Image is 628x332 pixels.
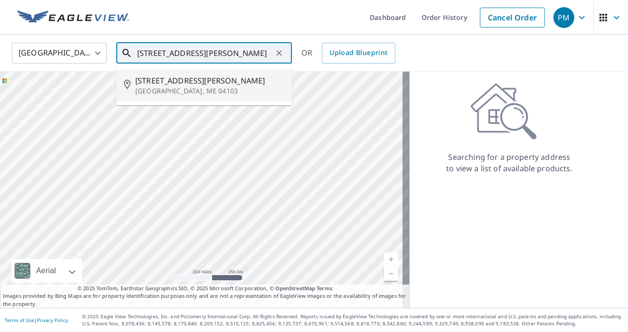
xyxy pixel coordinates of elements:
div: Aerial [33,259,59,283]
p: | [5,317,68,323]
button: Clear [272,46,286,60]
input: Search by address or latitude-longitude [137,40,272,66]
a: OpenStreetMap [275,285,315,292]
p: [GEOGRAPHIC_DATA], ME 04103 [135,86,284,96]
div: PM [553,7,574,28]
a: Current Level 5, Zoom Out [384,267,398,281]
a: Current Level 5, Zoom In [384,252,398,267]
div: OR [301,43,395,64]
span: [STREET_ADDRESS][PERSON_NAME] [135,75,284,86]
span: Upload Blueprint [329,47,387,59]
a: Upload Blueprint [322,43,395,64]
p: Searching for a property address to view a list of available products. [446,151,573,174]
div: Aerial [11,259,82,283]
p: © 2025 Eagle View Technologies, Inc. and Pictometry International Corp. All Rights Reserved. Repo... [82,313,623,327]
a: Terms [317,285,332,292]
span: © 2025 TomTom, Earthstar Geographics SIO, © 2025 Microsoft Corporation, © [77,285,332,293]
a: Cancel Order [480,8,545,28]
img: EV Logo [17,10,129,25]
div: [GEOGRAPHIC_DATA] [12,40,107,66]
a: Terms of Use [5,317,34,323]
a: Privacy Policy [37,317,68,323]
